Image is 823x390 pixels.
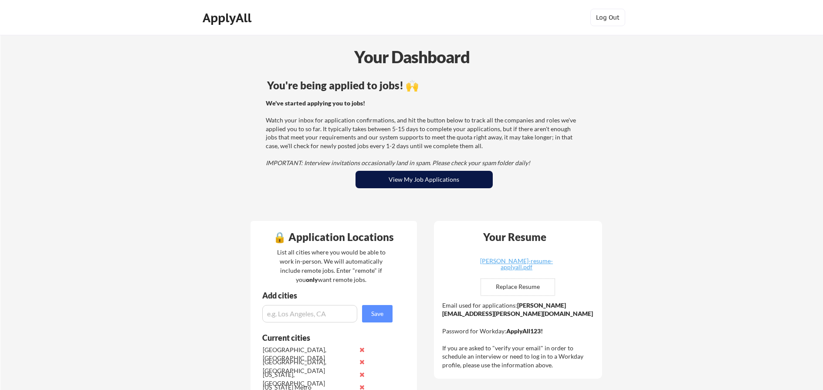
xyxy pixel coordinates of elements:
[266,159,530,166] em: IMPORTANT: Interview invitations occasionally land in spam. Please check your spam folder daily!
[266,99,365,107] strong: We've started applying you to jobs!
[262,305,357,322] input: e.g. Los Angeles, CA
[506,327,543,335] strong: ApplyAll123!
[266,99,580,167] div: Watch your inbox for application confirmations, and hit the button below to track all the compani...
[263,358,355,375] div: [GEOGRAPHIC_DATA], [GEOGRAPHIC_DATA]
[442,301,596,370] div: Email used for applications: Password for Workday: If you are asked to "verify your email" in ord...
[262,292,395,299] div: Add cities
[590,9,625,26] button: Log Out
[362,305,393,322] button: Save
[262,334,383,342] div: Current cities
[306,276,318,283] strong: only
[267,80,581,91] div: You're being applied to jobs! 🙌
[1,44,823,69] div: Your Dashboard
[271,248,391,284] div: List all cities where you would be able to work in-person. We will automatically include remote j...
[356,171,493,188] button: View My Job Applications
[263,370,355,387] div: [US_STATE], [GEOGRAPHIC_DATA]
[263,346,355,363] div: [GEOGRAPHIC_DATA], [GEOGRAPHIC_DATA]
[203,10,254,25] div: ApplyAll
[472,232,558,242] div: Your Resume
[465,258,569,271] a: [PERSON_NAME]-resume-applyall.pdf
[442,302,593,318] strong: [PERSON_NAME][EMAIL_ADDRESS][PERSON_NAME][DOMAIN_NAME]
[465,258,569,270] div: [PERSON_NAME]-resume-applyall.pdf
[253,232,415,242] div: 🔒 Application Locations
